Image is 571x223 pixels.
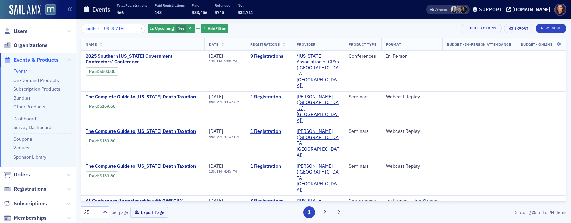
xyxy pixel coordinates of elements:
[89,104,100,109] span: :
[536,25,566,31] a: New Event
[386,163,437,169] div: Webcast Replay
[100,104,115,109] span: $169.60
[4,185,46,193] a: Registrations
[86,128,200,135] a: The Complete Guide to [US_STATE] Death Taxation
[4,171,30,178] a: Orders
[447,94,451,100] span: —
[100,138,115,143] span: $169.60
[86,53,200,65] a: 2025 Southern [US_STATE] Government Contractors' Conference
[386,128,437,135] div: Webcast Replay
[84,209,99,216] div: 25
[89,138,100,143] span: :
[100,69,115,74] span: $500.00
[470,26,496,30] div: Bulk Actions
[386,42,401,47] span: Format
[297,128,339,158] a: [PERSON_NAME] ([GEOGRAPHIC_DATA], [GEOGRAPHIC_DATA])
[13,136,32,142] a: Coupons
[297,42,315,47] span: Provider
[209,135,239,139] div: –
[86,137,118,145] div: Paid: 1 - $16960
[549,209,556,215] strong: 44
[514,27,528,31] div: Export
[224,99,240,104] time: 11:45 AM
[224,59,237,63] time: 5:00 PM
[250,42,280,47] span: Registrations
[89,138,98,143] a: Paid
[209,42,218,47] span: Date
[89,173,100,178] span: :
[86,163,200,169] span: The Complete Guide to Maryland Death Taxation
[111,209,128,215] label: per page
[531,209,538,215] strong: 25
[209,59,237,63] div: –
[14,56,59,64] span: Events & Products
[349,94,376,100] div: Seminars
[13,68,28,74] a: Events
[209,163,223,169] span: [DATE]
[349,53,376,59] div: Conferences
[155,9,162,15] span: 143
[455,6,463,13] span: Chris Dougherty
[409,209,566,215] div: Showing out of items
[224,169,237,174] time: 4:45 PM
[479,6,502,13] div: Support
[4,42,48,49] a: Organizations
[13,77,59,83] a: On-Demand Products
[155,3,185,8] p: Paid Registrations
[13,95,31,101] a: Bundles
[521,128,524,134] span: —
[13,104,45,110] a: Other Products
[86,102,118,110] div: Paid: 2 - $16960
[238,9,253,15] span: $32,711
[86,42,97,47] span: Name
[86,171,118,180] div: Paid: 2 - $16960
[208,25,226,32] span: Add Filter
[14,200,47,207] span: Subscriptions
[536,24,566,33] button: New Event
[14,27,28,35] span: Users
[4,56,59,64] a: Events & Products
[201,24,228,33] button: AddFilter
[521,53,524,59] span: —
[117,9,124,15] span: 466
[100,173,115,178] span: $169.60
[86,67,118,76] div: Paid: 10 - $50000
[150,25,174,31] span: Is Upcoming
[430,7,447,12] span: Viewing
[224,134,239,139] time: 12:45 PM
[13,145,29,151] a: Venues
[250,198,287,204] a: 3 Registrations
[13,154,46,160] a: Sponsor Library
[86,94,200,100] span: The Complete Guide to Maryland Death Taxation
[81,24,145,33] input: Search…
[430,7,436,12] div: Also
[86,163,200,169] a: The Complete Guide to [US_STATE] Death Taxation
[4,27,28,35] a: Users
[297,163,339,193] span: Werner-Rocca (Flourtown, PA)
[86,94,200,100] a: The Complete Guide to [US_STATE] Death Taxation
[447,42,511,47] span: Budget - In-Person Attendance
[209,100,240,104] div: –
[447,53,451,59] span: —
[250,53,287,59] a: 9 Registrations
[14,214,47,222] span: Memberships
[4,200,47,207] a: Subscriptions
[138,25,144,31] button: ×
[209,128,223,134] span: [DATE]
[209,169,237,174] div: –
[209,169,222,174] time: 1:00 PM
[447,163,451,169] span: —
[13,86,60,92] a: Subscription Products
[148,24,195,33] div: Yes
[14,42,48,49] span: Organizations
[45,4,56,15] img: SailAMX
[178,25,185,31] span: Yes
[86,128,200,135] span: The Complete Guide to Maryland Death Taxation
[9,5,41,16] a: SailAMX
[209,99,222,104] time: 8:00 AM
[297,94,339,124] span: Werner-Rocca (Flourtown, PA)
[349,42,376,47] span: Product Type
[14,185,46,193] span: Registrations
[512,6,550,13] div: [DOMAIN_NAME]
[89,173,98,178] a: Paid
